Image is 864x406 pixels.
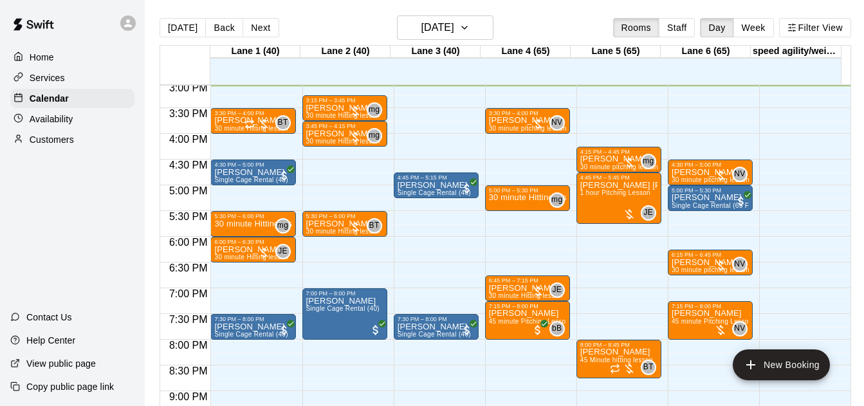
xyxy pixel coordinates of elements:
div: 3:30 PM – 4:00 PM [214,110,291,116]
span: Justin Evans [280,244,291,259]
div: Nathan Volf [732,321,748,337]
span: Single Cage Rental (40) [214,331,288,338]
span: matt gonzalez [372,128,382,143]
span: 7:00 PM [166,288,211,299]
div: 5:00 PM – 5:30 PM [672,187,749,194]
div: 6:45 PM – 7:15 PM [489,277,566,284]
div: Lane 3 (40) [391,46,481,58]
p: Services [30,71,65,84]
div: matt gonzalez [367,102,382,118]
span: 30 minute Hitting lesson [306,138,380,145]
button: [DATE] [160,18,206,37]
span: 6:00 PM [166,237,211,248]
span: matt gonzalez [555,192,565,208]
a: Home [10,48,134,67]
p: Customers [30,133,74,146]
p: Home [30,51,54,64]
span: 45 minute Pitching Lesson [489,318,570,325]
div: Nathan Volf [549,115,565,131]
div: 7:15 PM – 8:00 PM: 45 minute Pitching Lesson [668,301,753,340]
p: Availability [30,113,73,125]
button: Week [733,18,774,37]
span: bB [552,322,562,335]
div: 5:30 PM – 6:00 PM [306,213,383,219]
div: 8:00 PM – 8:45 PM [580,342,657,348]
div: Justin Evans [641,205,656,221]
div: 5:00 PM – 5:30 PM: 30 minute Hitting lesson [485,185,570,211]
div: Brandon Taylor [275,115,291,131]
div: 7:15 PM – 8:00 PM [489,303,566,309]
div: Lane 6 (65) [661,46,751,58]
div: 7:15 PM – 8:00 PM: Andrew Colvin [485,301,570,340]
span: 5:00 PM [166,185,211,196]
span: All customers have paid [461,324,473,337]
div: 4:30 PM – 5:00 PM: David Brown [210,160,295,185]
span: Recurring event [244,119,255,129]
span: NV [734,258,745,271]
span: 30 minute Hitting lesson [214,254,288,261]
span: Brandon Taylor [280,115,291,131]
div: Lane 2 (40) [300,46,391,58]
div: 3:15 PM – 3:45 PM: Tate Ruplin [302,95,387,121]
a: Availability [10,109,134,129]
span: 8:00 PM [166,340,211,351]
div: 4:15 PM – 4:45 PM [580,149,657,155]
span: mg [369,104,380,116]
span: Justin Evans [646,205,656,221]
div: 7:30 PM – 8:00 PM: Single Cage Rental (40) [394,314,479,340]
span: Single Cage Rental (65 Foot) [672,202,761,209]
span: 9:00 PM [166,391,211,402]
a: Services [10,68,134,88]
a: Calendar [10,89,134,108]
button: Staff [659,18,695,37]
span: 30 minute Hitting lesson [214,125,288,132]
div: 5:30 PM – 6:00 PM [214,213,291,219]
div: 7:15 PM – 8:00 PM [672,303,749,309]
span: mg [277,219,288,232]
span: 30 minute Hitting lesson [306,112,380,119]
div: matt gonzalez [275,218,291,234]
h6: [DATE] [421,19,454,37]
div: matt gonzalez [549,192,565,208]
span: NV [551,116,562,129]
span: Single Cage Rental (40) [398,331,471,338]
a: Customers [10,130,134,149]
span: Justin Evans [555,282,565,298]
span: All customers have paid [278,324,291,337]
button: [DATE] [397,15,493,40]
div: 5:00 PM – 5:30 PM: David Herrera [668,185,753,211]
div: 3:45 PM – 4:15 PM [306,123,383,129]
div: speed agility/weight room [751,46,841,58]
span: Nathan Volf [737,167,748,182]
span: BT [369,219,380,232]
div: 4:45 PM – 5:45 PM [580,174,657,181]
div: 4:30 PM – 5:00 PM [672,161,749,168]
div: matt gonzalez [641,154,656,169]
span: JE [278,245,288,258]
div: matt gonzalez [367,128,382,143]
div: 5:30 PM – 6:00 PM: 30 minute Hitting lesson [210,211,295,237]
div: 6:15 PM – 6:45 PM: 30 minute pitching lesson [668,250,753,275]
span: mg [369,129,380,142]
span: Single Cage Rental (40) [398,189,471,196]
div: 4:30 PM – 5:00 PM [214,161,291,168]
div: 7:30 PM – 8:00 PM [398,316,475,322]
span: All customers have paid [369,324,382,337]
div: Nathan Volf [732,167,748,182]
div: 4:15 PM – 4:45 PM: Alex Cox [576,147,661,172]
span: 3:00 PM [166,82,211,93]
span: 45 minute Pitching Lesson [672,318,753,325]
span: 30 minute pitching lesson [489,125,567,132]
p: Help Center [26,334,75,347]
button: add [733,349,830,380]
span: Nathan Volf [737,321,748,337]
div: 4:45 PM – 5:15 PM: Single Cage Rental (40) [394,172,479,198]
button: Back [205,18,243,37]
div: Brandon Taylor [641,360,656,375]
div: 3:30 PM – 4:00 PM [489,110,566,116]
div: Lane 5 (65) [571,46,661,58]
